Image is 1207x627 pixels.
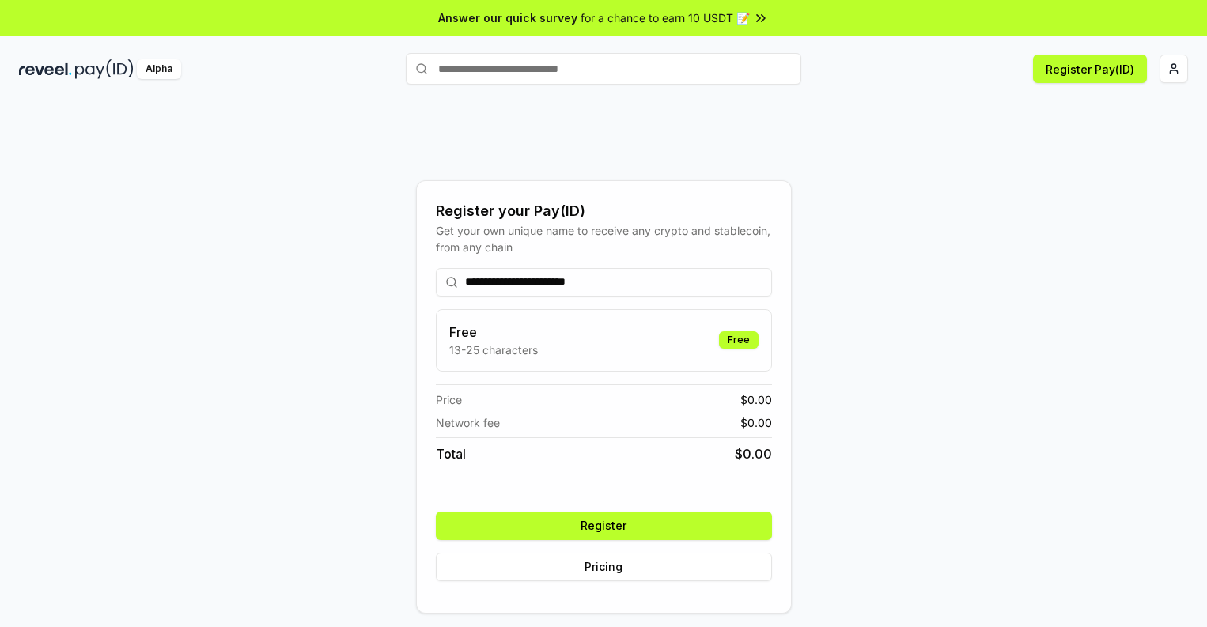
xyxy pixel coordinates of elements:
[436,391,462,408] span: Price
[436,222,772,255] div: Get your own unique name to receive any crypto and stablecoin, from any chain
[436,444,466,463] span: Total
[719,331,759,349] div: Free
[449,323,538,342] h3: Free
[436,512,772,540] button: Register
[436,414,500,431] span: Network fee
[137,59,181,79] div: Alpha
[19,59,72,79] img: reveel_dark
[75,59,134,79] img: pay_id
[436,553,772,581] button: Pricing
[581,9,750,26] span: for a chance to earn 10 USDT 📝
[740,391,772,408] span: $ 0.00
[735,444,772,463] span: $ 0.00
[740,414,772,431] span: $ 0.00
[436,200,772,222] div: Register your Pay(ID)
[449,342,538,358] p: 13-25 characters
[438,9,577,26] span: Answer our quick survey
[1033,55,1147,83] button: Register Pay(ID)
